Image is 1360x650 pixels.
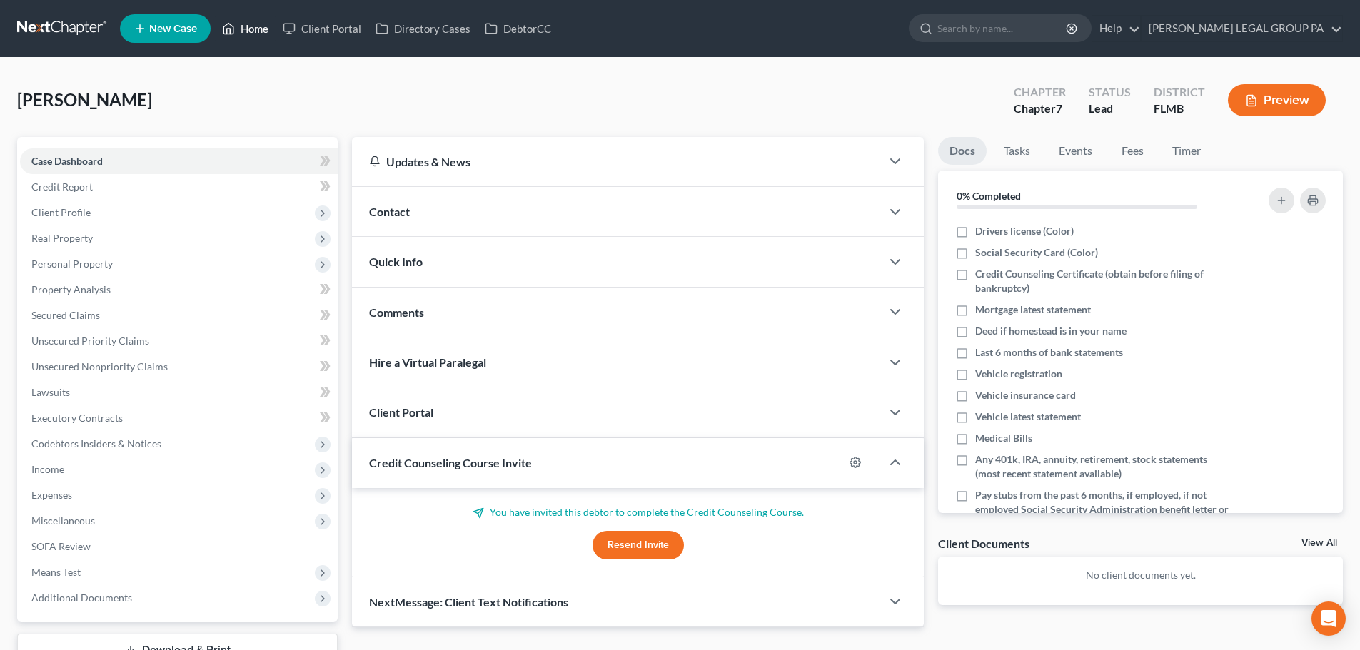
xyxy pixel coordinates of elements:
[31,155,103,167] span: Case Dashboard
[975,431,1032,445] span: Medical Bills
[149,24,197,34] span: New Case
[975,245,1098,260] span: Social Security Card (Color)
[369,505,907,519] p: You have invited this debtor to complete the Credit Counseling Course.
[1301,538,1337,548] a: View All
[975,488,1229,531] span: Pay stubs from the past 6 months, if employed, if not employed Social Security Administration ben...
[593,531,684,559] button: Resend Invite
[975,224,1074,238] span: Drivers license (Color)
[276,16,368,41] a: Client Portal
[938,137,987,165] a: Docs
[31,181,93,193] span: Credit Report
[975,452,1229,481] span: Any 401k, IRA, annuity, retirement, stock statements (most recent statement available)
[1142,16,1342,41] a: [PERSON_NAME] LEGAL GROUP PA
[31,412,123,424] span: Executory Contracts
[17,89,152,110] span: [PERSON_NAME]
[369,305,424,319] span: Comments
[950,568,1331,582] p: No client documents yet.
[368,16,478,41] a: Directory Cases
[938,536,1029,551] div: Client Documents
[31,360,168,372] span: Unsecured Nonpriority Claims
[31,463,64,475] span: Income
[20,380,338,405] a: Lawsuits
[20,405,338,431] a: Executory Contracts
[478,16,558,41] a: DebtorCC
[31,232,93,244] span: Real Property
[1109,137,1155,165] a: Fees
[1047,137,1104,165] a: Events
[1089,84,1131,101] div: Status
[1014,101,1066,117] div: Chapter
[1161,137,1212,165] a: Timer
[369,154,864,169] div: Updates & News
[937,15,1068,41] input: Search by name...
[20,277,338,303] a: Property Analysis
[975,345,1123,360] span: Last 6 months of bank statements
[975,410,1081,424] span: Vehicle latest statement
[31,386,70,398] span: Lawsuits
[1311,601,1346,636] div: Open Intercom Messenger
[975,303,1091,317] span: Mortgage latest statement
[1154,84,1205,101] div: District
[975,388,1076,402] span: Vehicle insurance card
[975,324,1127,338] span: Deed if homestead is in your name
[957,190,1021,202] strong: 0% Completed
[31,591,132,604] span: Additional Documents
[31,540,91,552] span: SOFA Review
[369,255,423,268] span: Quick Info
[1154,101,1205,117] div: FLMB
[31,514,95,527] span: Miscellaneous
[20,148,338,174] a: Case Dashboard
[369,405,433,419] span: Client Portal
[20,174,338,200] a: Credit Report
[975,267,1229,295] span: Credit Counseling Certificate (obtain before filing of bankruptcy)
[20,328,338,354] a: Unsecured Priority Claims
[1014,84,1066,101] div: Chapter
[992,137,1042,165] a: Tasks
[20,534,338,559] a: SOFA Review
[31,206,91,218] span: Client Profile
[1056,101,1062,115] span: 7
[1089,101,1131,117] div: Lead
[215,16,276,41] a: Home
[1228,84,1326,116] button: Preview
[31,335,149,347] span: Unsecured Priority Claims
[31,283,111,295] span: Property Analysis
[20,354,338,380] a: Unsecured Nonpriority Claims
[31,258,113,270] span: Personal Property
[31,566,81,578] span: Means Test
[1092,16,1140,41] a: Help
[31,437,161,450] span: Codebtors Insiders & Notices
[20,303,338,328] a: Secured Claims
[975,367,1062,381] span: Vehicle registration
[369,205,410,218] span: Contact
[369,456,532,469] span: Credit Counseling Course Invite
[31,309,100,321] span: Secured Claims
[369,355,486,369] span: Hire a Virtual Paralegal
[31,489,72,501] span: Expenses
[369,595,568,609] span: NextMessage: Client Text Notifications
